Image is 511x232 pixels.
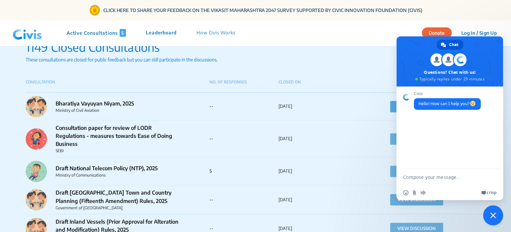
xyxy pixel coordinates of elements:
p: Draft National Telecom Policy (NTP), 2025 [56,164,179,172]
p: 1149 Closed Consultations [26,38,486,56]
img: wr1mba3wble6xs6iajorg9al0z4x [26,128,47,150]
p: Leaderboard [146,29,177,37]
p: Draft [GEOGRAPHIC_DATA] Town and Country Planning (Fifteenth Amendment) Rules, 2025 [56,189,179,205]
p: Ministry of Civil Aviation [56,107,179,113]
p: [DATE] [278,225,347,232]
span: Insert an emoji [403,190,408,195]
p: [DATE] [278,103,347,110]
a: Donate [422,29,457,36]
p: [DATE] [278,196,347,203]
a: CLICK HERE TO SHARE YOUR FEEDBACK ON THE VIKASIT MAHARASHTRA 2047 SURVEY SUPPORTED BY CIVIC INNOV... [103,7,422,14]
img: Gom Logo [89,4,101,16]
p: -- [210,196,278,203]
p: How Civis Works [197,29,236,37]
button: Log In / Sign Up [457,28,501,38]
img: n3up77s6drunkl3q7mnom4rmg7o2 [26,161,47,182]
p: Active Consultations [67,29,126,37]
p: CONSULTATION [26,79,210,85]
span: Crisp [487,190,496,195]
button: VIEW DISCUSSION [390,194,443,205]
textarea: Compose your message... [403,169,483,185]
p: 5 [210,168,278,175]
a: Close chat [483,205,503,225]
p: CLOSED ON [278,79,347,85]
p: NO. OF RESPONSES [210,79,278,85]
img: navlogo.png [10,23,45,43]
span: Hello! How can I help you? [418,101,476,106]
span: Civis [414,91,481,96]
p: Bharatiya Vayuyan Niyam, 2025 [56,99,179,107]
a: Chat [437,40,463,50]
p: [DATE] [278,168,347,175]
img: zzuleu93zrig3qvd2zxvqbhju8kc [26,96,47,117]
a: Crisp [481,190,496,195]
p: Consultation paper for review of LODR Regulations - measures towards Ease of Doing Business [56,124,179,148]
span: 5 [120,29,126,37]
span: Audio message [420,190,426,195]
p: -- [210,103,278,110]
button: Donate [422,27,452,38]
button: VIEW DISCUSSION [390,133,443,145]
p: These consultations are closed for public feedback but you can still participate in the discussions. [26,56,486,63]
button: VIEW DISCUSSION [390,101,443,112]
button: VIEW DISCUSSION [390,166,443,177]
p: [DATE] [278,136,347,142]
p: Government of [GEOGRAPHIC_DATA] [56,205,179,211]
span: Chat [449,40,458,50]
p: Ministry of Communications [56,172,179,178]
p: SEBI [56,148,179,154]
img: zzuleu93zrig3qvd2zxvqbhju8kc [26,189,47,210]
p: -- [210,225,278,232]
p: -- [210,136,278,142]
span: Send a file [412,190,417,195]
